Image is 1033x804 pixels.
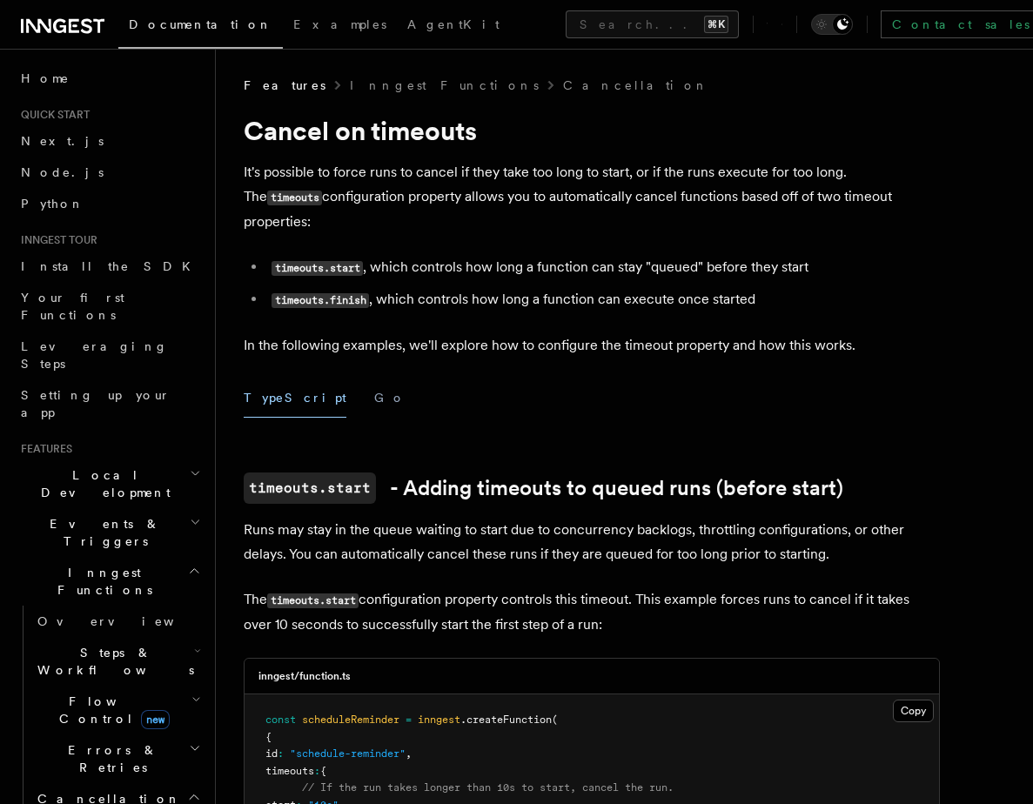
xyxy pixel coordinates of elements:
[30,734,205,783] button: Errors & Retries
[141,710,170,729] span: new
[265,765,314,777] span: timeouts
[272,261,363,276] code: timeouts.start
[374,379,406,418] button: Go
[30,741,189,776] span: Errors & Retries
[460,714,552,726] span: .createFunction
[566,10,739,38] button: Search...⌘K
[14,125,205,157] a: Next.js
[244,115,940,146] h1: Cancel on timeouts
[244,472,376,504] code: timeouts.start
[278,747,284,760] span: :
[30,686,205,734] button: Flow Controlnew
[14,466,190,501] span: Local Development
[314,765,320,777] span: :
[704,16,728,33] kbd: ⌘K
[563,77,709,94] a: Cancellation
[265,747,278,760] span: id
[272,293,369,308] code: timeouts.finish
[14,331,205,379] a: Leveraging Steps
[811,14,853,35] button: Toggle dark mode
[21,388,171,419] span: Setting up your app
[267,593,359,608] code: timeouts.start
[30,637,205,686] button: Steps & Workflows
[37,614,217,628] span: Overview
[14,379,205,428] a: Setting up your app
[14,251,205,282] a: Install the SDK
[893,700,934,722] button: Copy
[14,188,205,219] a: Python
[21,165,104,179] span: Node.js
[265,714,296,726] span: const
[267,191,322,205] code: timeouts
[244,587,940,637] p: The configuration property controls this timeout. This example forces runs to cancel if it takes ...
[21,291,124,322] span: Your first Functions
[406,747,412,760] span: ,
[14,564,188,599] span: Inngest Functions
[265,731,272,743] span: {
[14,108,90,122] span: Quick start
[21,197,84,211] span: Python
[244,518,940,566] p: Runs may stay in the queue waiting to start due to concurrency backlogs, throttling configuration...
[266,287,940,312] li: , which controls how long a function can execute once started
[21,70,70,87] span: Home
[552,714,558,726] span: (
[244,160,940,234] p: It's possible to force runs to cancel if they take too long to start, or if the runs execute for ...
[350,77,539,94] a: Inngest Functions
[21,339,168,371] span: Leveraging Steps
[118,5,283,49] a: Documentation
[14,233,97,247] span: Inngest tour
[14,515,190,550] span: Events & Triggers
[21,134,104,148] span: Next.js
[30,693,191,727] span: Flow Control
[418,714,460,726] span: inngest
[14,442,72,456] span: Features
[244,77,325,94] span: Features
[293,17,386,31] span: Examples
[302,781,674,794] span: // If the run takes longer than 10s to start, cancel the run.
[397,5,510,47] a: AgentKit
[14,459,205,508] button: Local Development
[14,157,205,188] a: Node.js
[14,557,205,606] button: Inngest Functions
[244,333,940,358] p: In the following examples, we'll explore how to configure the timeout property and how this works.
[14,282,205,331] a: Your first Functions
[407,17,500,31] span: AgentKit
[30,644,194,679] span: Steps & Workflows
[258,669,351,683] h3: inngest/function.ts
[406,714,412,726] span: =
[320,765,326,777] span: {
[14,63,205,94] a: Home
[266,255,940,280] li: , which controls how long a function can stay "queued" before they start
[129,17,272,31] span: Documentation
[283,5,397,47] a: Examples
[30,606,205,637] a: Overview
[21,259,201,273] span: Install the SDK
[290,747,406,760] span: "schedule-reminder"
[14,508,205,557] button: Events & Triggers
[302,714,399,726] span: scheduleReminder
[244,379,346,418] button: TypeScript
[244,472,843,504] a: timeouts.start- Adding timeouts to queued runs (before start)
